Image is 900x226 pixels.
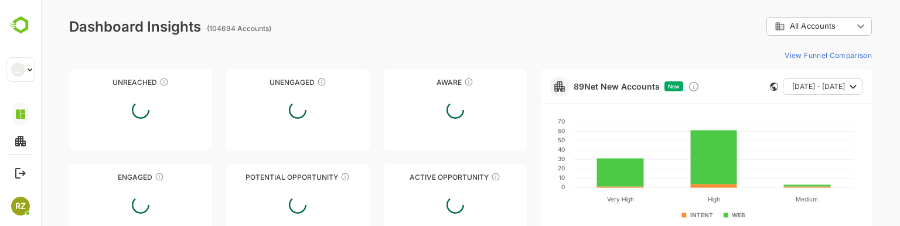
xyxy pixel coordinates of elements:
button: [DATE] - [DATE] [742,78,821,95]
text: 40 [517,146,524,153]
div: These accounts have open opportunities which might be at any of the Sales Stages [450,172,459,182]
div: These accounts are warm, further nurturing would qualify them to MQAs [114,172,123,182]
div: This card does not support filter and segments [729,83,737,91]
div: Discover new ICP-fit accounts showing engagement — via intent surges, anonymous website visits, L... [647,81,659,93]
div: __ [11,63,25,77]
text: 30 [517,155,524,162]
span: All Accounts [749,22,795,30]
div: Dashboard Insights [28,18,160,35]
span: [DATE] - [DATE] [751,79,804,94]
div: Unreached [28,78,171,87]
div: These accounts have not shown enough engagement and need nurturing [276,77,285,87]
div: All Accounts [734,21,812,32]
span: New [627,83,639,90]
ag: (104694 Accounts) [166,24,234,33]
div: RZ [11,197,30,215]
text: Medium [755,196,777,203]
div: Unengaged [185,78,328,87]
div: All Accounts [725,15,831,38]
div: These accounts have just entered the buying cycle and need further nurturing [423,77,432,87]
text: High [666,196,679,203]
text: 0 [520,183,524,190]
div: Active Opportunity [343,173,486,182]
text: 20 [517,165,524,172]
text: 10 [518,174,524,181]
button: View Funnel Comparison [739,46,831,64]
button: Logout [12,165,28,181]
div: Potential Opportunity [185,173,328,182]
div: Aware [343,78,486,87]
a: 89Net New Accounts [533,81,619,91]
div: These accounts are MQAs and can be passed on to Inside Sales [299,172,309,182]
text: 70 [517,118,524,125]
text: 50 [517,136,524,143]
div: These accounts have not been engaged with for a defined time period [118,77,128,87]
text: Very High [565,196,592,203]
img: BambooboxLogoMark.f1c84d78b4c51b1a7b5f700c9845e183.svg [6,14,36,36]
div: Engaged [28,173,171,182]
text: 60 [517,127,524,134]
